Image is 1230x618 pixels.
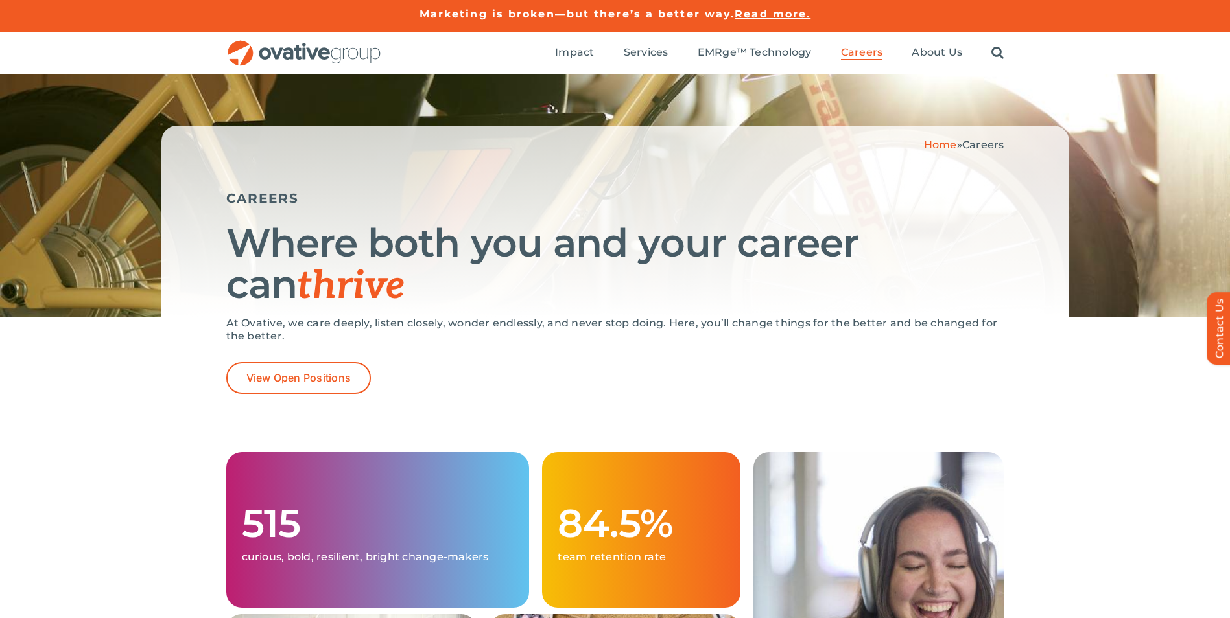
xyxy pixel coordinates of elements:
span: » [924,139,1004,151]
a: Read more. [735,8,810,20]
a: EMRge™ Technology [698,46,812,60]
span: Careers [962,139,1004,151]
span: Services [624,46,668,59]
a: OG_Full_horizontal_RGB [226,39,382,51]
span: EMRge™ Technology [698,46,812,59]
h1: Where both you and your career can [226,222,1004,307]
h5: CAREERS [226,190,1004,206]
span: thrive [297,263,405,310]
p: team retention rate [558,551,724,564]
a: Home [924,139,957,151]
span: Careers [841,46,883,59]
span: About Us [912,46,962,59]
a: View Open Positions [226,362,372,394]
a: Services [624,46,668,60]
a: Careers [841,46,883,60]
h1: 515 [242,503,514,544]
a: Search [991,46,1004,60]
span: Impact [555,46,594,59]
h1: 84.5% [558,503,724,544]
span: View Open Positions [246,372,351,384]
a: Impact [555,46,594,60]
p: curious, bold, resilient, bright change-makers [242,551,514,564]
a: About Us [912,46,962,60]
nav: Menu [555,32,1004,74]
a: Marketing is broken—but there’s a better way. [420,8,735,20]
p: At Ovative, we care deeply, listen closely, wonder endlessly, and never stop doing. Here, you’ll ... [226,317,1004,343]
